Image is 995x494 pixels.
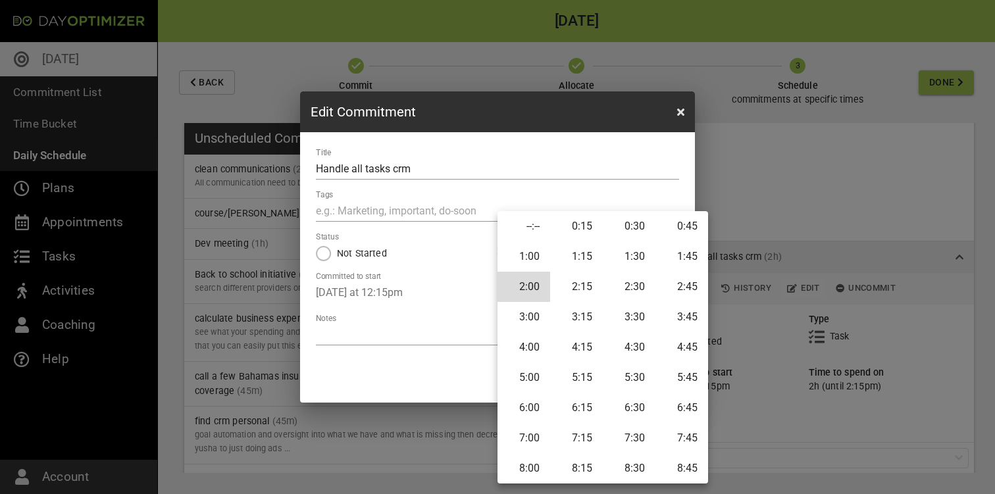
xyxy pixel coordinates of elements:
li: 7:00 [497,423,550,453]
li: 2:15 [550,272,603,302]
li: 3:45 [655,302,708,332]
li: 4:30 [603,332,655,362]
li: 8:45 [655,453,708,483]
li: --:-- [497,211,550,241]
li: 1:00 [497,241,550,272]
li: 8:15 [550,453,603,483]
li: 7:30 [603,423,655,453]
li: 5:00 [497,362,550,393]
li: 8:00 [497,453,550,483]
li: 0:30 [603,211,655,241]
li: 1:45 [655,241,708,272]
li: 5:15 [550,362,603,393]
li: 2:45 [655,272,708,302]
li: 4:00 [497,332,550,362]
li: 6:00 [497,393,550,423]
li: 0:45 [655,211,708,241]
li: 8:30 [603,453,655,483]
li: 3:30 [603,302,655,332]
li: 4:15 [550,332,603,362]
li: 5:45 [655,362,708,393]
li: 3:15 [550,302,603,332]
li: 6:45 [655,393,708,423]
li: 7:45 [655,423,708,453]
li: 5:30 [603,362,655,393]
li: 4:45 [655,332,708,362]
li: 0:15 [550,211,603,241]
li: 3:00 [497,302,550,332]
li: 7:15 [550,423,603,453]
li: 1:15 [550,241,603,272]
li: 1:30 [603,241,655,272]
li: 6:30 [603,393,655,423]
li: 6:15 [550,393,603,423]
li: 2:00 [497,272,550,302]
li: 2:30 [603,272,655,302]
